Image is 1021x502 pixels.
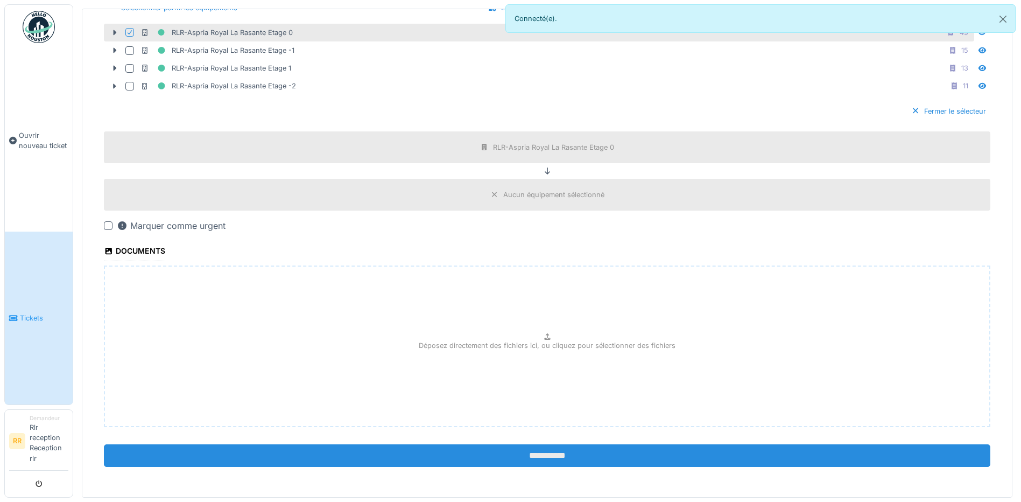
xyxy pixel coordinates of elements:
[140,61,291,75] div: RLR-Aspria Royal La Rasante Etage 1
[907,104,990,118] div: Fermer le sélecteur
[140,44,294,57] div: RLR-Aspria Royal La Rasante Etage -1
[9,414,68,471] a: RR DemandeurRlr reception Reception rlr
[20,313,68,323] span: Tickets
[140,26,293,39] div: RLR-Aspria Royal La Rasante Etage 0
[30,414,68,468] li: Rlr reception Reception rlr
[503,190,604,200] div: Aucun équipement sélectionné
[30,414,68,422] div: Demandeur
[23,11,55,43] img: Badge_color-CXgf-gQk.svg
[419,340,675,351] p: Déposez directement des fichiers ici, ou cliquez pour sélectionner des fichiers
[963,81,968,91] div: 11
[961,45,968,55] div: 15
[493,142,614,152] div: RLR-Aspria Royal La Rasante Etage 0
[991,5,1015,33] button: Close
[505,4,1016,33] div: Connecté(e).
[104,243,165,261] div: Documents
[961,63,968,73] div: 13
[140,79,296,93] div: RLR-Aspria Royal La Rasante Etage -2
[19,130,68,151] span: Ouvrir nouveau ticket
[117,219,226,232] div: Marquer comme urgent
[9,433,25,449] li: RR
[5,232,73,404] a: Tickets
[5,49,73,232] a: Ouvrir nouveau ticket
